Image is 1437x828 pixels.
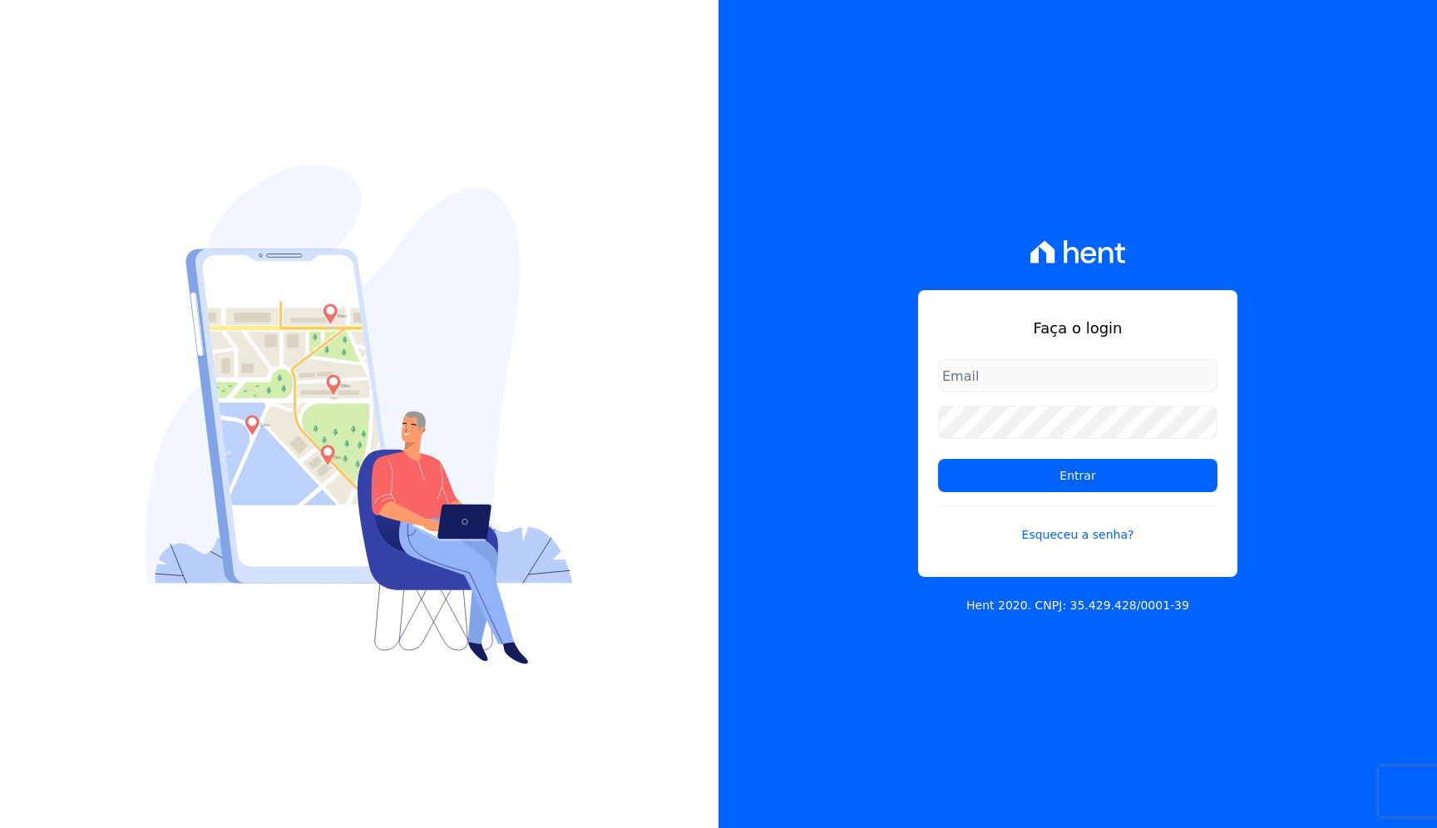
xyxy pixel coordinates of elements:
input: Entrar [938,459,1217,492]
a: Esqueceu a senha? [938,505,1217,544]
p: Hent 2020. CNPJ: 35.429.428/0001-39 [966,597,1189,614]
h1: Faça o login [938,317,1217,339]
img: Login [146,165,573,664]
input: Email [938,359,1217,392]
